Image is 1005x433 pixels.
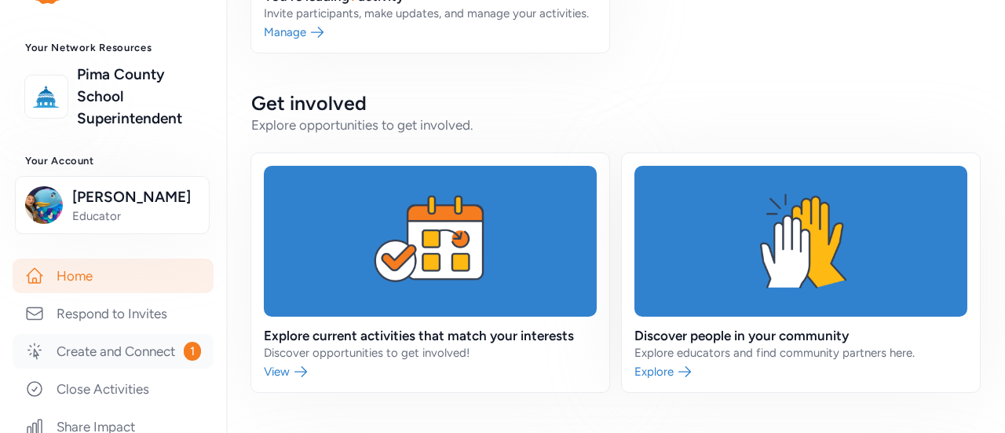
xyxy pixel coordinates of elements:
button: [PERSON_NAME]Educator [15,176,210,234]
h3: Your Network Resources [25,42,201,54]
h2: Get involved [251,90,980,116]
a: Pima County School Superintendent [77,64,201,130]
h3: Your Account [25,155,201,167]
a: Respond to Invites [13,296,214,331]
span: Educator [72,208,199,224]
span: [PERSON_NAME] [72,186,199,208]
a: Close Activities [13,372,214,406]
a: Create and Connect1 [13,334,214,369]
div: Explore opportunities to get involved. [251,116,980,134]
a: Home [13,259,214,293]
img: logo [29,79,64,114]
span: 1 [184,342,201,361]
